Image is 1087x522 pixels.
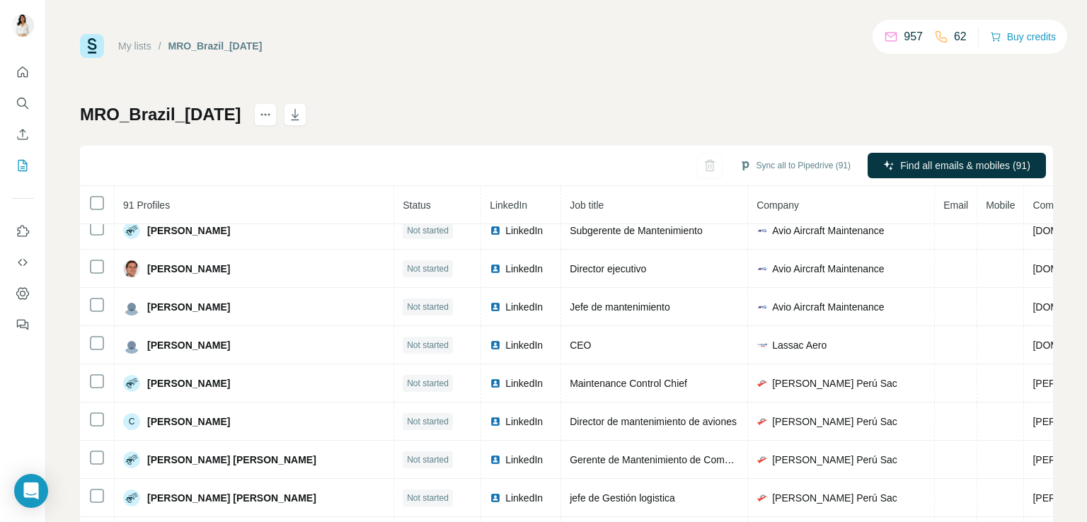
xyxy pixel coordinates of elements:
[123,199,170,211] span: 91 Profiles
[147,453,316,467] span: [PERSON_NAME] [PERSON_NAME]
[118,40,151,52] a: My lists
[900,158,1030,173] span: Find all emails & mobiles (91)
[123,375,140,392] img: Avatar
[772,338,827,352] span: Lassac Aero
[11,14,34,37] img: Avatar
[757,492,768,504] img: company-logo
[147,414,230,429] span: [PERSON_NAME]
[570,263,646,274] span: Director ejecutivo
[123,451,140,468] img: Avatar
[505,300,543,314] span: LinkedIn
[490,492,501,504] img: LinkedIn logo
[505,453,543,467] span: LinkedIn
[147,491,316,505] span: [PERSON_NAME] [PERSON_NAME]
[490,378,501,389] img: LinkedIn logo
[772,414,897,429] span: [PERSON_NAME] Perú Sac
[403,199,431,211] span: Status
[505,262,543,276] span: LinkedIn
[757,378,768,389] img: company-logo
[147,338,230,352] span: [PERSON_NAME]
[123,489,140,506] img: Avatar
[757,340,768,351] img: company-logo
[407,301,449,313] span: Not started
[757,454,768,465] img: company-logo
[490,199,527,211] span: LinkedIn
[757,199,799,211] span: Company
[757,416,768,427] img: company-logo
[757,263,768,274] img: company-logo
[570,454,765,465] span: Gerente de Mantenimiento de Componentes
[570,416,737,427] span: Director de mantenimiento de aviones
[123,413,140,430] div: C
[986,199,1015,211] span: Mobile
[14,474,48,508] div: Open Intercom Messenger
[505,338,543,352] span: LinkedIn
[123,298,140,315] img: Avatar
[407,262,449,275] span: Not started
[80,34,104,58] img: Surfe Logo
[505,491,543,505] span: LinkedIn
[868,153,1046,178] button: Find all emails & mobiles (91)
[757,301,768,313] img: company-logo
[772,376,897,390] span: [PERSON_NAME] Perú Sac
[147,376,230,390] span: [PERSON_NAME]
[570,492,675,504] span: jefe de Gestión logistica
[954,28,967,45] p: 62
[490,454,501,465] img: LinkedIn logo
[123,222,140,239] img: Avatar
[772,491,897,505] span: [PERSON_NAME] Perú Sac
[570,340,591,351] span: CEO
[123,260,140,277] img: Avatar
[570,301,670,313] span: Jefe de mantenimiento
[407,377,449,390] span: Not started
[943,199,968,211] span: Email
[990,27,1056,47] button: Buy credits
[123,337,140,354] img: Avatar
[147,224,230,238] span: [PERSON_NAME]
[505,376,543,390] span: LinkedIn
[407,339,449,352] span: Not started
[490,301,501,313] img: LinkedIn logo
[490,263,501,274] img: LinkedIn logo
[168,39,263,53] div: MRO_Brazil_[DATE]
[11,91,34,116] button: Search
[570,199,604,211] span: Job title
[407,224,449,237] span: Not started
[490,225,501,236] img: LinkedIn logo
[772,300,885,314] span: Avio Aircraft Maintenance
[490,340,501,351] img: LinkedIn logo
[159,39,161,53] li: /
[11,122,34,147] button: Enrich CSV
[254,103,277,126] button: actions
[505,414,543,429] span: LinkedIn
[11,281,34,306] button: Dashboard
[570,225,703,236] span: Subgerente de Mantenimiento
[772,262,885,276] span: Avio Aircraft Maintenance
[407,453,449,466] span: Not started
[490,416,501,427] img: LinkedIn logo
[80,103,241,126] h1: MRO_Brazil_[DATE]
[772,224,885,238] span: Avio Aircraft Maintenance
[505,224,543,238] span: LinkedIn
[772,453,897,467] span: [PERSON_NAME] Perú Sac
[11,153,34,178] button: My lists
[407,492,449,504] span: Not started
[11,312,34,337] button: Feedback
[147,300,230,314] span: [PERSON_NAME]
[11,219,34,244] button: Use Surfe on LinkedIn
[757,225,768,236] img: company-logo
[11,250,34,275] button: Use Surfe API
[730,155,861,176] button: Sync all to Pipedrive (91)
[407,415,449,428] span: Not started
[11,59,34,85] button: Quick start
[147,262,230,276] span: [PERSON_NAME]
[570,378,687,389] span: Maintenance Control Chief
[904,28,923,45] p: 957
